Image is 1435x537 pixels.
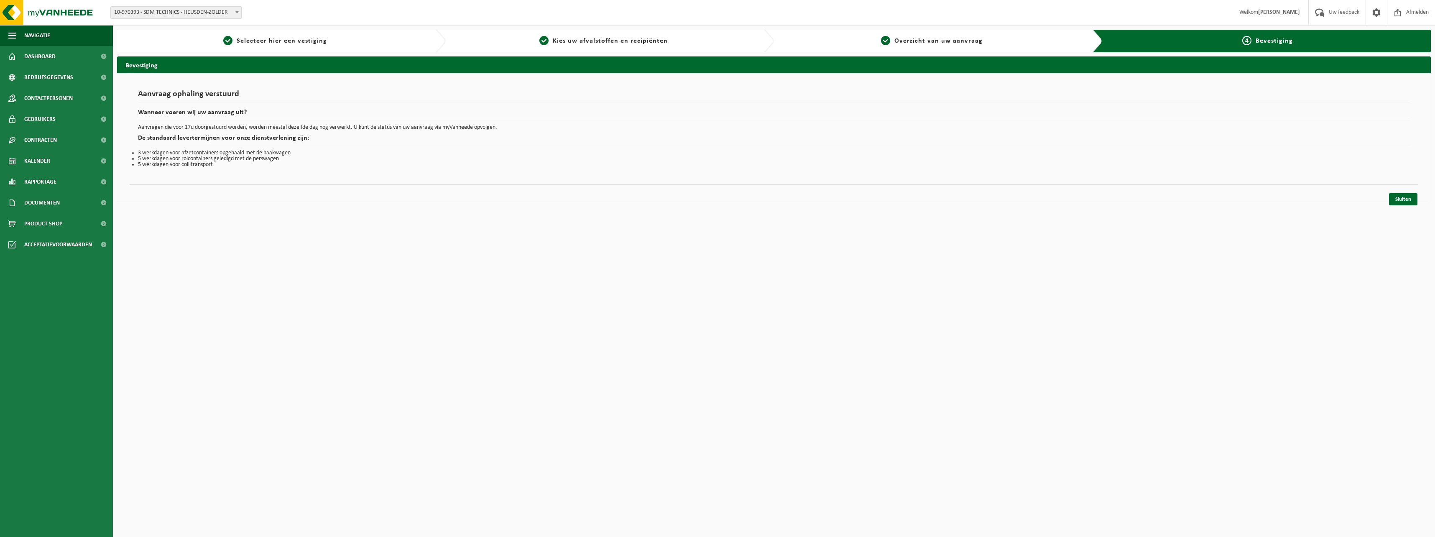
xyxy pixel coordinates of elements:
[24,88,73,109] span: Contactpersonen
[24,67,73,88] span: Bedrijfsgegevens
[24,109,56,130] span: Gebruikers
[1389,193,1417,205] a: Sluiten
[553,38,668,44] span: Kies uw afvalstoffen en recipiënten
[138,150,1410,156] li: 3 werkdagen voor afzetcontainers opgehaald met de haakwagen
[24,25,50,46] span: Navigatie
[117,56,1431,73] h2: Bevestiging
[24,234,92,255] span: Acceptatievoorwaarden
[894,38,983,44] span: Overzicht van uw aanvraag
[1242,36,1251,45] span: 4
[223,36,232,45] span: 1
[24,130,57,151] span: Contracten
[539,36,549,45] span: 2
[1258,9,1300,15] strong: [PERSON_NAME]
[24,151,50,171] span: Kalender
[138,90,1410,103] h1: Aanvraag ophaling verstuurd
[138,109,1410,120] h2: Wanneer voeren wij uw aanvraag uit?
[121,36,429,46] a: 1Selecteer hier een vestiging
[138,162,1410,168] li: 5 werkdagen voor collitransport
[138,135,1410,146] h2: De standaard levertermijnen voor onze dienstverlening zijn:
[881,36,890,45] span: 3
[110,6,242,19] span: 10-970393 - SDM TECHNICS - HEUSDEN-ZOLDER
[778,36,1086,46] a: 3Overzicht van uw aanvraag
[111,7,241,18] span: 10-970393 - SDM TECHNICS - HEUSDEN-ZOLDER
[237,38,327,44] span: Selecteer hier een vestiging
[24,171,56,192] span: Rapportage
[24,46,56,67] span: Dashboard
[138,125,1410,130] p: Aanvragen die voor 17u doorgestuurd worden, worden meestal dezelfde dag nog verwerkt. U kunt de s...
[138,156,1410,162] li: 5 werkdagen voor rolcontainers geledigd met de perswagen
[24,192,60,213] span: Documenten
[450,36,758,46] a: 2Kies uw afvalstoffen en recipiënten
[24,213,62,234] span: Product Shop
[1256,38,1293,44] span: Bevestiging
